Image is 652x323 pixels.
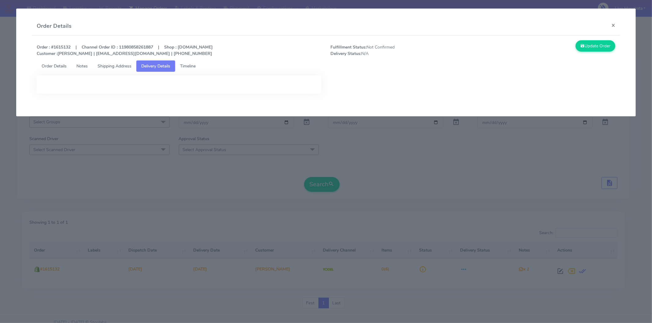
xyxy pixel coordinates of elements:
[606,17,620,33] button: Close
[326,44,473,57] span: Not Confirmed N/A
[37,60,615,72] ul: Tabs
[37,22,72,30] h4: Order Details
[576,40,615,52] button: Update Order
[330,51,361,56] strong: Delivery Status:
[37,51,57,56] strong: Customer :
[37,44,213,56] strong: Order : #1615132 | Channel Order ID : 11980858261887 | Shop : [DOMAIN_NAME] [PERSON_NAME] | [EMAI...
[76,63,88,69] span: Notes
[42,63,67,69] span: Order Details
[141,63,170,69] span: Delivery Details
[180,63,196,69] span: Timeline
[98,63,131,69] span: Shipping Address
[330,44,367,50] strong: Fulfillment Status:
